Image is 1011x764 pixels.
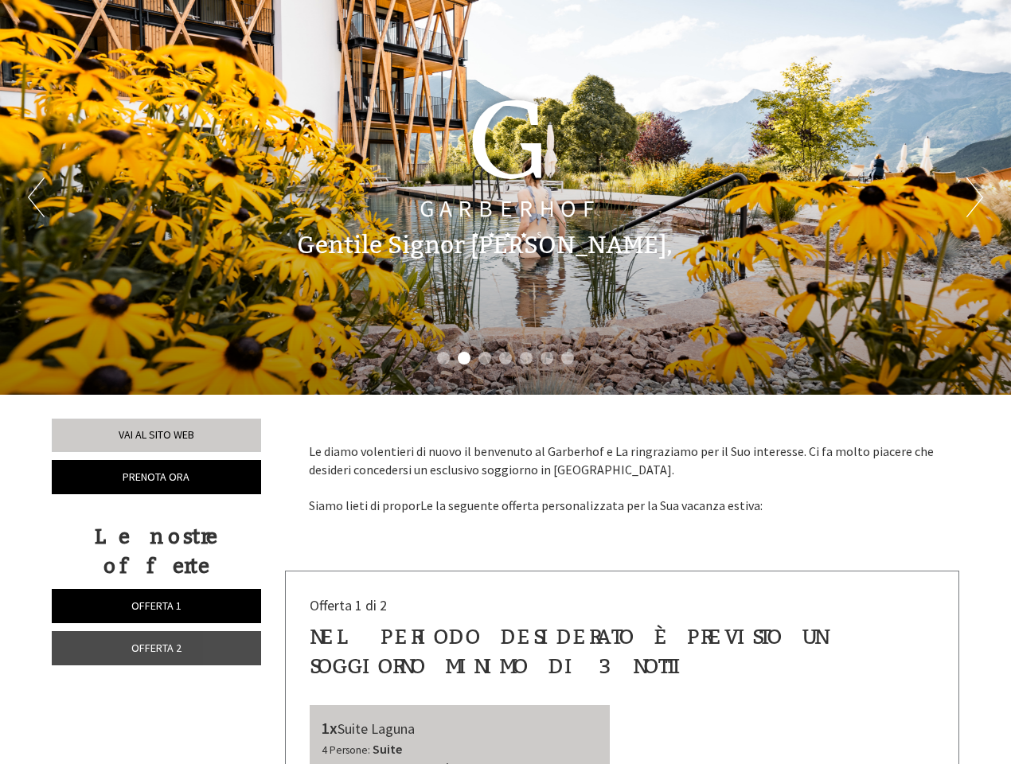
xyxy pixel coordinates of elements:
p: Le diamo volentieri di nuovo il benvenuto al Garberhof e La ringraziamo per il Suo interesse. Ci ... [309,442,936,515]
div: Suite Laguna [322,717,599,740]
div: Nel periodo desiderato è previsto un soggiorno minimo di 3 notti [310,622,935,681]
h1: Gentile Signor [PERSON_NAME], [297,232,673,259]
b: 1x [322,718,338,738]
b: Suite [373,741,402,757]
span: Offerta 1 di 2 [310,596,387,614]
small: 4 Persone: [322,743,370,757]
span: Offerta 1 [131,598,182,613]
div: Le nostre offerte [52,522,261,581]
button: Next [966,177,983,217]
span: Offerta 2 [131,641,182,655]
button: Previous [28,177,45,217]
a: Prenota ora [52,460,261,494]
a: Vai al sito web [52,419,261,452]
